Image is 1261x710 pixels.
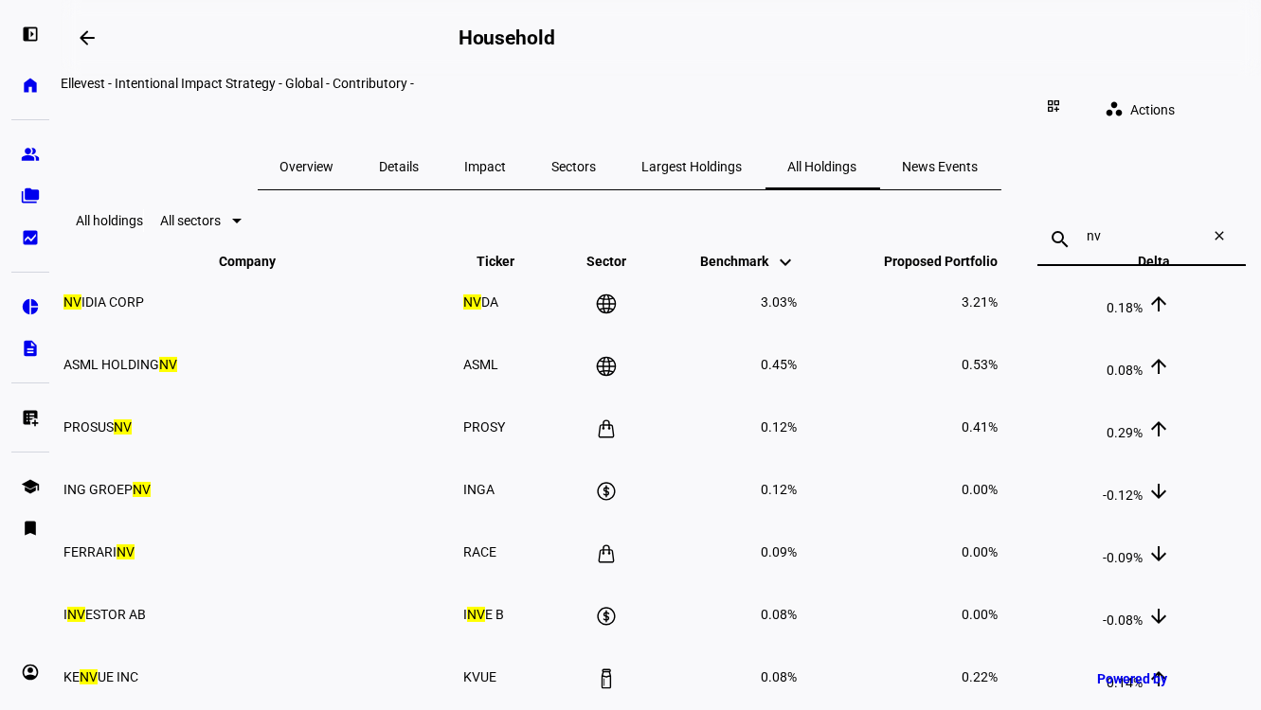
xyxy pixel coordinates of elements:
[463,294,481,310] mark: NV
[1147,605,1170,628] mat-icon: arrow_downward
[761,607,797,622] span: 0.08%
[21,663,40,682] eth-mat-symbol: account_circle
[63,294,144,310] span: IDIA CORP
[962,607,998,622] span: 0.00%
[1130,91,1175,129] span: Actions
[463,419,505,435] span: PROSY
[11,288,49,326] a: pie_chart
[219,254,304,269] span: Company
[1147,293,1170,315] mat-icon: arrow_upward
[1087,228,1197,243] input: Search
[465,160,507,173] span: Impact
[21,186,40,205] eth-mat-symbol: folder_copy
[63,544,135,559] span: FERRARI
[761,357,797,372] span: 0.45%
[1090,91,1198,129] button: Actions
[572,254,640,269] span: Sector
[1037,228,1083,251] mat-icon: search
[1105,99,1124,118] mat-icon: workspaces
[76,213,143,228] eth-data-table-title: All holdings
[21,519,40,538] eth-mat-symbol: bookmark
[80,669,98,684] mark: NV
[63,357,177,372] span: ASML HOLDING
[962,669,998,684] span: 0.22%
[380,160,420,173] span: Details
[463,357,498,372] span: ASML
[463,294,498,310] span: DA
[21,408,40,427] eth-mat-symbol: list_alt_add
[21,25,40,44] eth-mat-symbol: left_panel_open
[1147,355,1170,378] mat-icon: arrow_upward
[160,213,221,228] span: All sectors
[761,419,797,435] span: 0.12%
[159,357,177,372] mark: NV
[463,482,495,497] span: INGA
[1107,363,1143,378] span: 0.08%
[1200,228,1246,251] mat-icon: close
[761,669,797,684] span: 0.08%
[467,607,485,622] mark: NV
[1103,612,1143,628] span: -0.08%
[761,294,797,310] span: 3.03%
[21,145,40,164] eth-mat-symbol: group
[962,544,998,559] span: 0.00%
[459,27,555,49] h2: Household
[133,482,151,497] mark: NV
[21,76,40,95] eth-mat-symbol: home
[11,329,49,367] a: description
[61,76,1198,91] div: Ellevest - Intentional Impact Strategy - Global - Contributory -
[1109,254,1170,269] span: Delta
[21,339,40,358] eth-mat-symbol: description
[11,135,49,173] a: group
[962,294,998,310] span: 3.21%
[21,228,40,247] eth-mat-symbol: bid_landscape
[21,297,40,316] eth-mat-symbol: pie_chart
[21,477,40,496] eth-mat-symbol: school
[63,482,151,497] span: ING GROEP
[1088,661,1233,696] a: Powered by
[463,607,504,622] span: I E B
[463,544,496,559] span: RACE
[11,66,49,104] a: home
[788,160,857,173] span: All Holdings
[11,177,49,215] a: folder_copy
[642,160,743,173] span: Largest Holdings
[1107,425,1143,440] span: 0.29%
[63,607,146,622] span: I ESTOR AB
[63,419,132,435] span: PROSUS
[63,669,138,684] span: KE UE INC
[1147,417,1170,440] mat-icon: arrow_upward
[1046,98,1061,114] mat-icon: dashboard_customize
[856,254,998,269] span: Proposed Portfolio
[962,357,998,372] span: 0.53%
[761,544,797,559] span: 0.09%
[761,482,797,497] span: 0.12%
[1103,488,1143,503] span: -0.12%
[552,160,597,173] span: Sectors
[11,219,49,257] a: bid_landscape
[1107,300,1143,315] span: 0.18%
[962,419,998,435] span: 0.41%
[700,254,797,269] span: Benchmark
[280,160,334,173] span: Overview
[1074,91,1198,129] eth-quick-actions: Actions
[76,27,99,49] mat-icon: arrow_backwards
[114,419,132,435] mark: NV
[117,544,135,559] mark: NV
[962,482,998,497] span: 0.00%
[1147,542,1170,565] mat-icon: arrow_downward
[1147,480,1170,503] mat-icon: arrow_downward
[63,294,81,310] mark: NV
[774,251,797,274] mat-icon: keyboard_arrow_down
[67,607,85,622] mark: NV
[477,254,543,269] span: Ticker
[903,160,979,173] span: News Events
[1103,550,1143,565] span: -0.09%
[463,669,496,684] span: KVUE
